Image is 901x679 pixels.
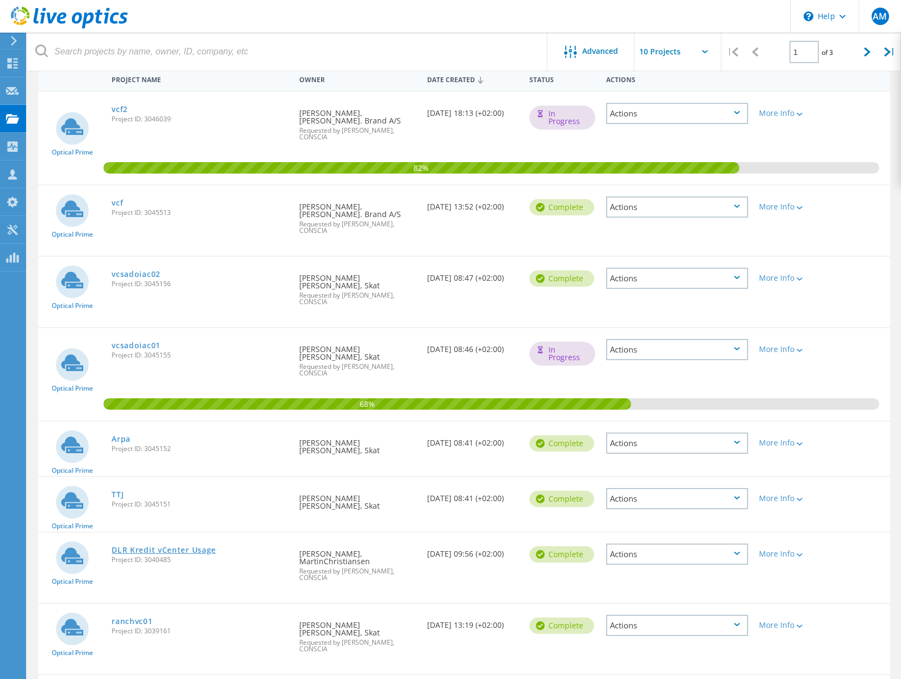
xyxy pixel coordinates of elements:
div: [DATE] 13:52 (+02:00) [422,186,524,221]
span: Project ID: 3046039 [112,116,288,122]
div: Complete [529,199,594,215]
span: Optical Prime [52,385,93,392]
div: Complete [529,491,594,507]
div: [PERSON_NAME] [PERSON_NAME], Skat [294,604,422,663]
div: Actions [601,69,754,89]
div: [PERSON_NAME], [PERSON_NAME]. Brand A/S [294,186,422,245]
div: More Info [759,109,816,117]
div: Actions [606,488,749,509]
div: Complete [529,618,594,634]
div: [PERSON_NAME] [PERSON_NAME], Skat [294,328,422,387]
div: More Info [759,345,816,353]
span: Requested by [PERSON_NAME], CONSCIA [299,221,416,234]
div: Status [524,69,601,89]
div: [PERSON_NAME], [PERSON_NAME]. Brand A/S [294,92,422,151]
span: Optical Prime [52,303,93,309]
div: More Info [759,274,816,282]
span: Project ID: 3045155 [112,352,288,359]
span: Requested by [PERSON_NAME], CONSCIA [299,127,416,140]
div: [PERSON_NAME], MartinChristiansen [294,533,422,592]
div: Complete [529,435,594,452]
a: Live Optics Dashboard [11,23,128,30]
span: Requested by [PERSON_NAME], CONSCIA [299,639,416,652]
span: Project ID: 3039161 [112,628,288,634]
div: Actions [606,339,749,360]
div: [DATE] 08:41 (+02:00) [422,477,524,513]
div: | [721,33,744,71]
a: vcsadoiac02 [112,270,161,278]
div: [DATE] 08:41 (+02:00) [422,422,524,458]
div: Actions [606,615,749,636]
div: In Progress [529,342,595,366]
a: TTJ [112,491,124,498]
span: Requested by [PERSON_NAME], CONSCIA [299,363,416,376]
span: Optical Prime [52,578,93,585]
div: More Info [759,550,816,558]
div: Project Name [106,69,294,89]
div: More Info [759,439,816,447]
span: 68% [103,398,631,408]
div: Owner [294,69,422,89]
span: Project ID: 3040485 [112,557,288,563]
div: More Info [759,495,816,502]
span: Requested by [PERSON_NAME], CONSCIA [299,568,416,581]
div: [DATE] 09:56 (+02:00) [422,533,524,569]
a: Arpa [112,435,131,443]
div: Actions [606,103,749,124]
div: Actions [606,196,749,218]
div: [PERSON_NAME] [PERSON_NAME], Skat [294,257,422,316]
span: AM [873,12,887,21]
span: Optical Prime [52,467,93,474]
span: Project ID: 3045151 [112,501,288,508]
div: Actions [606,544,749,565]
svg: \n [804,11,813,21]
div: [DATE] 13:19 (+02:00) [422,604,524,640]
div: Complete [529,546,594,563]
div: [PERSON_NAME] [PERSON_NAME], Skat [294,477,422,521]
a: DLR Kredit vCenter Usage [112,546,216,554]
div: Date Created [422,69,524,89]
span: Optical Prime [52,650,93,656]
span: Project ID: 3045513 [112,209,288,216]
a: vcf2 [112,106,128,113]
span: Project ID: 3045156 [112,281,288,287]
a: vcf [112,199,123,207]
span: Advanced [582,47,618,55]
div: Actions [606,268,749,289]
div: More Info [759,621,816,629]
span: 82% [103,162,740,172]
span: Optical Prime [52,523,93,529]
span: Optical Prime [52,149,93,156]
a: vcsadoiac01 [112,342,161,349]
input: Search projects by name, owner, ID, company, etc [27,33,548,71]
div: [DATE] 08:46 (+02:00) [422,328,524,364]
span: of 3 [822,48,833,57]
div: More Info [759,203,816,211]
div: Complete [529,270,594,287]
span: Optical Prime [52,231,93,238]
div: [PERSON_NAME] [PERSON_NAME], Skat [294,422,422,465]
div: [DATE] 08:47 (+02:00) [422,257,524,293]
span: Requested by [PERSON_NAME], CONSCIA [299,292,416,305]
a: ranchvc01 [112,618,152,625]
span: Project ID: 3045152 [112,446,288,452]
div: In Progress [529,106,595,129]
div: | [879,33,901,71]
div: Actions [606,433,749,454]
div: [DATE] 18:13 (+02:00) [422,92,524,128]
